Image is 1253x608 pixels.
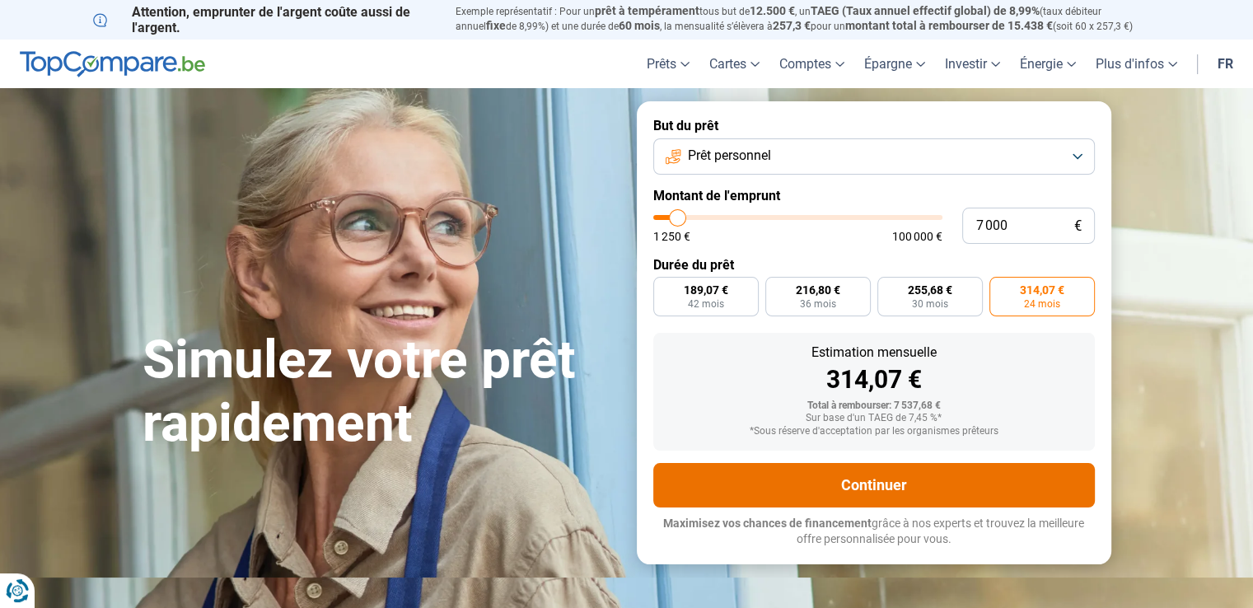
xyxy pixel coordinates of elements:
[1208,40,1243,88] a: fr
[854,40,935,88] a: Épargne
[619,19,660,32] span: 60 mois
[1074,219,1082,233] span: €
[653,138,1095,175] button: Prêt personnel
[93,4,436,35] p: Attention, emprunter de l'argent coûte aussi de l'argent.
[773,19,811,32] span: 257,3 €
[456,4,1161,34] p: Exemple représentatif : Pour un tous but de , un (taux débiteur annuel de 8,99%) et une durée de ...
[1086,40,1187,88] a: Plus d'infos
[666,413,1082,424] div: Sur base d'un TAEG de 7,45 %*
[688,147,771,165] span: Prêt personnel
[699,40,769,88] a: Cartes
[688,299,724,309] span: 42 mois
[1020,284,1064,296] span: 314,07 €
[800,299,836,309] span: 36 mois
[666,426,1082,437] div: *Sous réserve d'acceptation par les organismes prêteurs
[684,284,728,296] span: 189,07 €
[653,516,1095,548] p: grâce à nos experts et trouvez la meilleure offre personnalisée pour vous.
[20,51,205,77] img: TopCompare
[912,299,948,309] span: 30 mois
[908,284,952,296] span: 255,68 €
[653,118,1095,133] label: But du prêt
[653,257,1095,273] label: Durée du prêt
[486,19,506,32] span: fixe
[663,517,872,530] span: Maximisez vos chances de financement
[750,4,795,17] span: 12.500 €
[1024,299,1060,309] span: 24 mois
[811,4,1040,17] span: TAEG (Taux annuel effectif global) de 8,99%
[666,367,1082,392] div: 314,07 €
[796,284,840,296] span: 216,80 €
[666,400,1082,412] div: Total à rembourser: 7 537,68 €
[637,40,699,88] a: Prêts
[845,19,1053,32] span: montant total à rembourser de 15.438 €
[653,188,1095,203] label: Montant de l'emprunt
[653,463,1095,507] button: Continuer
[666,346,1082,359] div: Estimation mensuelle
[653,231,690,242] span: 1 250 €
[595,4,699,17] span: prêt à tempérament
[769,40,854,88] a: Comptes
[935,40,1010,88] a: Investir
[892,231,942,242] span: 100 000 €
[143,329,617,456] h1: Simulez votre prêt rapidement
[1010,40,1086,88] a: Énergie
